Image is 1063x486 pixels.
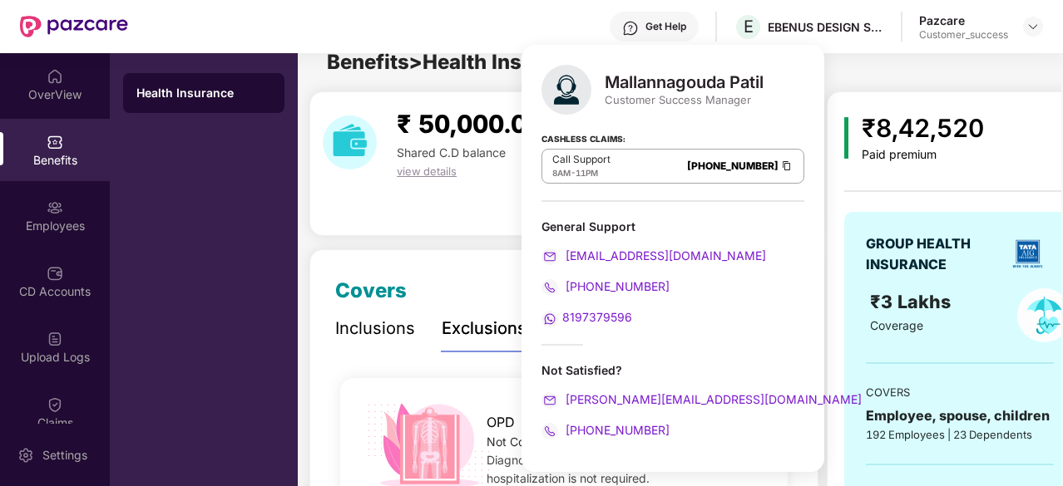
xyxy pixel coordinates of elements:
img: svg+xml;base64,PHN2ZyBpZD0iSG9tZSIgeG1sbnM9Imh0dHA6Ly93d3cudzMub3JnLzIwMDAvc3ZnIiB3aWR0aD0iMjAiIG... [47,68,63,85]
img: download [323,115,377,169]
span: [PHONE_NUMBER] [562,423,670,437]
img: svg+xml;base64,PHN2ZyB4bWxucz0iaHR0cDovL3d3dy53My5vcmcvMjAwMC9zdmciIHdpZHRoPSIyMCIgaGVpZ2h0PSIyMC... [541,423,558,439]
a: [PERSON_NAME][EMAIL_ADDRESS][DOMAIN_NAME] [541,392,862,406]
div: GROUP HEALTH INSURANCE [866,233,1001,275]
a: [EMAIL_ADDRESS][DOMAIN_NAME] [541,248,766,263]
strong: Cashless Claims: [541,129,625,147]
span: 8197379596 [562,310,632,324]
img: insurerLogo [1006,233,1049,275]
div: Not Covered [487,433,767,451]
div: Pazcare [919,12,1008,28]
a: [PHONE_NUMBER] [541,279,670,293]
img: svg+xml;base64,PHN2ZyBpZD0iVXBsb2FkX0xvZ3MiIGRhdGEtbmFtZT0iVXBsb2FkIExvZ3MiIHhtbG5zPSJodHRwOi8vd3... [47,331,63,347]
div: General Support [541,218,804,234]
div: Mallannagouda Patil [605,72,764,92]
span: 11PM [576,168,598,178]
span: Covers [335,278,407,302]
a: 8197379596 [541,310,632,324]
div: Get Help [645,20,686,33]
div: Health Insurance [136,85,271,101]
span: [PHONE_NUMBER] [562,279,670,293]
img: svg+xml;base64,PHN2ZyBpZD0iRHJvcGRvd24tMzJ4MzIiIHhtbG5zPSJodHRwOi8vd3d3LnczLm9yZy8yMDAwL3N2ZyIgd2... [1026,20,1040,33]
div: Inclusions [335,316,415,341]
span: Coverage [870,318,923,332]
div: 192 Employees | 23 Dependents [866,426,1054,443]
span: 8AM [552,168,571,178]
img: svg+xml;base64,PHN2ZyBpZD0iQmVuZWZpdHMiIHhtbG5zPSJodHRwOi8vd3d3LnczLm9yZy8yMDAwL3N2ZyIgd2lkdGg9Ij... [47,134,63,150]
div: Paid premium [862,148,984,162]
span: Benefits > Health Insurance [327,50,590,74]
img: svg+xml;base64,PHN2ZyB4bWxucz0iaHR0cDovL3d3dy53My5vcmcvMjAwMC9zdmciIHdpZHRoPSIyMCIgaGVpZ2h0PSIyMC... [541,311,558,327]
img: svg+xml;base64,PHN2ZyB4bWxucz0iaHR0cDovL3d3dy53My5vcmcvMjAwMC9zdmciIHdpZHRoPSIyMCIgaGVpZ2h0PSIyMC... [541,392,558,409]
img: svg+xml;base64,PHN2ZyB4bWxucz0iaHR0cDovL3d3dy53My5vcmcvMjAwMC9zdmciIHdpZHRoPSIyMCIgaGVpZ2h0PSIyMC... [541,248,558,265]
span: [EMAIL_ADDRESS][DOMAIN_NAME] [562,248,766,263]
img: New Pazcare Logo [20,16,128,37]
img: icon [844,117,848,159]
div: Employee, spouse, children [866,405,1054,426]
img: svg+xml;base64,PHN2ZyBpZD0iRW1wbG95ZWVzIiB4bWxucz0iaHR0cDovL3d3dy53My5vcmcvMjAwMC9zdmciIHdpZHRoPS... [47,199,63,216]
img: svg+xml;base64,PHN2ZyBpZD0iU2V0dGluZy0yMHgyMCIgeG1sbnM9Imh0dHA6Ly93d3cudzMub3JnLzIwMDAvc3ZnIiB3aW... [17,447,34,464]
img: svg+xml;base64,PHN2ZyBpZD0iQ0RfQWNjb3VudHMiIGRhdGEtbmFtZT0iQ0QgQWNjb3VudHMiIHhtbG5zPSJodHRwOi8vd3... [47,265,63,282]
div: COVERS [866,384,1054,400]
div: - [552,166,611,179]
img: svg+xml;base64,PHN2ZyBpZD0iQ2xhaW0iIHhtbG5zPSJodHRwOi8vd3d3LnczLm9yZy8yMDAwL3N2ZyIgd2lkdGg9IjIwIi... [47,396,63,413]
div: Customer_success [919,28,1008,42]
span: view details [397,164,457,178]
div: Exclusions [442,316,527,341]
span: OPD [487,412,515,433]
div: Not Satisfied? [541,362,804,378]
div: Settings [37,447,92,464]
p: Call Support [552,153,611,166]
span: ₹ 50,000.00 [397,109,542,139]
div: EBENUS DESIGN SOLUTIONS PRIVATE LIMITED [768,19,884,35]
span: ₹3 Lakhs [870,291,956,312]
img: svg+xml;base64,PHN2ZyB4bWxucz0iaHR0cDovL3d3dy53My5vcmcvMjAwMC9zdmciIHhtbG5zOnhsaW5rPSJodHRwOi8vd3... [541,65,591,115]
img: svg+xml;base64,PHN2ZyBpZD0iSGVscC0zMngzMiIgeG1sbnM9Imh0dHA6Ly93d3cudzMub3JnLzIwMDAvc3ZnIiB3aWR0aD... [622,20,639,37]
div: Customer Success Manager [605,92,764,107]
span: [PERSON_NAME][EMAIL_ADDRESS][DOMAIN_NAME] [562,392,862,406]
div: General Support [541,218,804,327]
div: Not Satisfied? [541,362,804,439]
span: Shared C.D balance [397,145,506,160]
img: svg+xml;base64,PHN2ZyB4bWxucz0iaHR0cDovL3d3dy53My5vcmcvMjAwMC9zdmciIHdpZHRoPSIyMCIgaGVpZ2h0PSIyMC... [541,279,558,296]
div: ₹8,42,520 [862,109,984,148]
span: E [744,17,754,37]
a: [PHONE_NUMBER] [541,423,670,437]
a: [PHONE_NUMBER] [687,160,779,172]
img: Clipboard Icon [780,159,794,173]
span: Diagnostics, XRay or lab exams where hospitalization is not required. [487,453,695,485]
